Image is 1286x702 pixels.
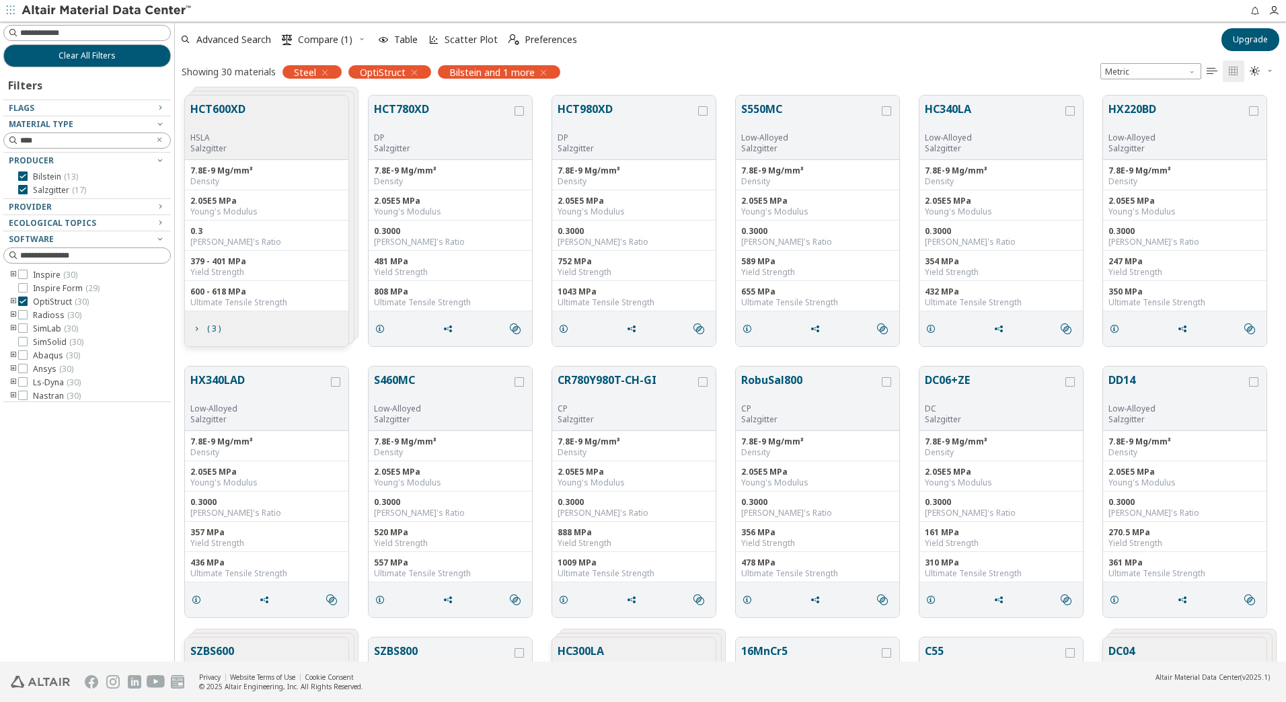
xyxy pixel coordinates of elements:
div: grid [175,85,1286,662]
p: Salzgitter [925,414,1063,425]
div: Yield Strength [190,267,343,278]
button: Share [620,315,648,342]
button: Clear All Filters [3,44,171,67]
div: Density [925,447,1077,458]
div: [PERSON_NAME]'s Ratio [741,508,894,518]
div: Filters [3,67,49,100]
span: Provider [9,201,52,212]
button: Similar search [504,586,532,613]
button: Share [804,315,832,342]
span: ( 30 ) [66,350,80,361]
button: Theme [1244,61,1279,82]
span: SimSolid [33,337,83,348]
i:  [877,323,888,334]
button: Table View [1201,61,1223,82]
button: Ecological Topics [3,215,171,231]
div: Low-Alloyed [925,132,1063,143]
div: 2.05E5 MPa [190,467,343,477]
button: HCT600XD [190,101,245,132]
div: Yield Strength [190,538,343,549]
button: Similar search [1238,586,1266,613]
button: Material Type [3,116,171,132]
button: Similar search [504,315,532,342]
p: Salzgitter [1108,143,1246,154]
div: 600 - 618 MPa [190,286,343,297]
button: Share [437,315,465,342]
div: 0.3000 [1108,497,1261,508]
i:  [1244,594,1255,605]
span: ( 30 ) [67,309,81,321]
div: 0.3000 [190,497,343,508]
div: Low-Alloyed [741,132,879,143]
button: HC300LA [558,643,605,674]
i:  [1250,66,1260,77]
div: Low-Alloyed [1108,132,1246,143]
button: Similar search [320,586,348,613]
span: ( 17 ) [72,184,86,196]
div: 2.05E5 MPa [558,196,710,206]
span: ( 29 ) [85,282,100,294]
button: HCT980XD [558,101,695,132]
div: Yield Strength [741,267,894,278]
span: Scatter Plot [445,35,498,44]
i: toogle group [9,377,18,388]
i: toogle group [9,323,18,334]
div: 247 MPa [1108,256,1261,267]
div: 0.3000 [741,497,894,508]
div: Yield Strength [1108,538,1261,549]
i:  [1244,323,1255,334]
div: 354 MPa [925,256,1077,267]
div: Ultimate Tensile Strength [190,568,343,579]
div: 2.05E5 MPa [374,196,527,206]
img: Altair Material Data Center [22,4,193,17]
div: 350 MPa [1108,286,1261,297]
i:  [326,594,337,605]
button: Share [987,586,1016,613]
p: Salzgitter [741,414,879,425]
div: Ultimate Tensile Strength [1108,297,1261,308]
span: ( 30 ) [67,377,81,388]
i:  [693,594,704,605]
div: Yield Strength [558,538,710,549]
div: 7.8E-9 Mg/mm³ [558,165,710,176]
span: SimLab [33,323,78,334]
div: [PERSON_NAME]'s Ratio [374,237,527,247]
span: Ansys [33,364,73,375]
p: Salzgitter [925,143,1063,154]
div: Low-Alloyed [374,403,512,414]
i: toogle group [9,310,18,321]
button: Software [3,231,171,247]
i: toogle group [9,297,18,307]
div: 520 MPa [374,527,527,538]
span: ( 3 ) [207,325,221,333]
p: Salzgitter [374,143,512,154]
div: 808 MPa [374,286,527,297]
span: Nastran [33,391,81,401]
button: Producer [3,153,171,169]
button: Share [987,315,1016,342]
div: Showing 30 materials [182,65,276,78]
div: Yield Strength [374,267,527,278]
div: Density [190,447,343,458]
div: Ultimate Tensile Strength [1108,568,1261,579]
button: 16MnCr5 [741,643,879,674]
div: 436 MPa [190,557,343,568]
div: 589 MPa [741,256,894,267]
button: S460MC [374,372,512,403]
button: Similar search [1055,586,1083,613]
div: Yield Strength [925,538,1077,549]
span: Radioss [33,310,81,321]
span: Inspire [33,270,77,280]
div: 0.3 [190,226,343,237]
button: Flags [3,100,171,116]
i:  [282,34,293,45]
span: Compare (1) [298,35,352,44]
p: Salzgitter [190,414,328,425]
div: [PERSON_NAME]'s Ratio [1108,237,1261,247]
button: Details [919,586,948,613]
i:  [510,323,521,334]
span: Software [9,233,54,245]
i:  [1061,594,1071,605]
button: Similar search [1055,315,1083,342]
p: Salzgitter [558,414,695,425]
